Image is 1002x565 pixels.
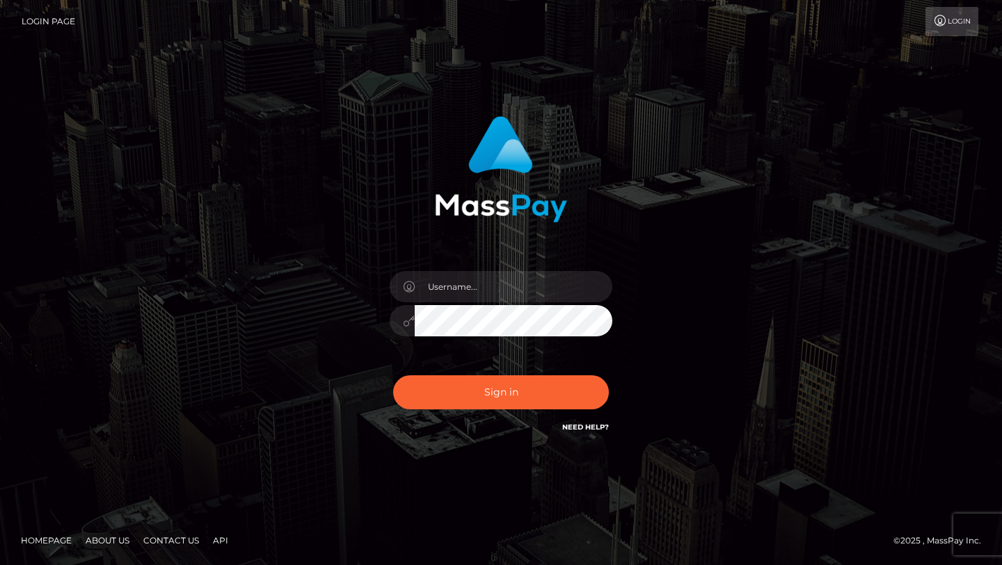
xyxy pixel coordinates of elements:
a: Login Page [22,7,75,36]
a: API [207,530,234,551]
img: MassPay Login [435,116,567,222]
div: © 2025 , MassPay Inc. [893,533,992,548]
a: About Us [80,530,135,551]
button: Sign in [393,375,609,409]
a: Need Help? [562,423,609,432]
a: Login [925,7,978,36]
input: Username... [415,271,612,302]
a: Contact Us [138,530,205,551]
a: Homepage [15,530,77,551]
